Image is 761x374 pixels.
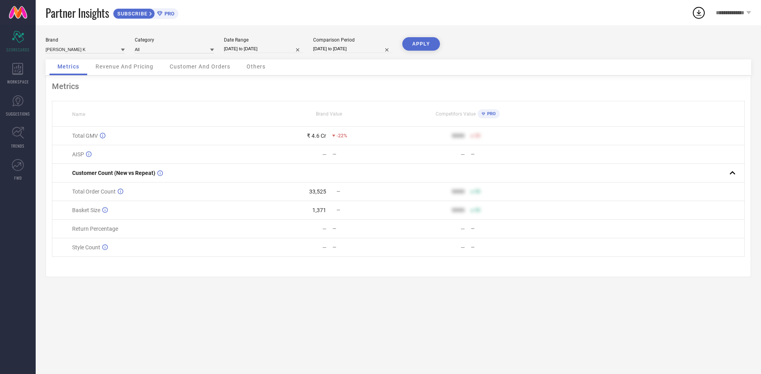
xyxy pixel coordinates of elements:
[471,152,536,157] div: —
[333,245,398,250] div: —
[322,226,327,232] div: —
[313,37,392,43] div: Comparison Period
[170,63,230,70] span: Customer And Orders
[52,82,745,91] div: Metrics
[72,151,84,158] span: AISP
[247,63,266,70] span: Others
[72,170,155,176] span: Customer Count (New vs Repeat)
[402,37,440,51] button: APPLY
[337,189,340,194] span: —
[452,133,465,139] div: 9999
[135,37,214,43] div: Category
[113,11,149,17] span: SUBSCRIBE
[309,188,326,195] div: 33,525
[322,244,327,251] div: —
[475,207,480,213] span: 50
[224,45,303,53] input: Select date range
[72,112,85,117] span: Name
[475,133,480,139] span: 50
[452,188,465,195] div: 9999
[11,143,25,149] span: TRENDS
[313,45,392,53] input: Select comparison period
[72,207,100,213] span: Basket Size
[72,244,100,251] span: Style Count
[692,6,706,20] div: Open download list
[224,37,303,43] div: Date Range
[475,189,480,194] span: 50
[72,188,116,195] span: Total Order Count
[485,111,496,116] span: PRO
[72,226,118,232] span: Return Percentage
[333,152,398,157] div: —
[163,11,174,17] span: PRO
[452,207,465,213] div: 9999
[322,151,327,158] div: —
[96,63,153,70] span: Revenue And Pricing
[436,111,476,117] span: Competitors Value
[471,226,536,232] div: —
[316,111,342,117] span: Brand Value
[337,133,347,139] span: -22%
[307,133,326,139] div: ₹ 4.6 Cr
[6,47,30,53] span: SCORECARDS
[72,133,98,139] span: Total GMV
[461,151,465,158] div: —
[333,226,398,232] div: —
[461,226,465,232] div: —
[14,175,22,181] span: FWD
[7,79,29,85] span: WORKSPACE
[57,63,79,70] span: Metrics
[46,5,109,21] span: Partner Insights
[113,6,178,19] a: SUBSCRIBEPRO
[312,207,326,213] div: 1,371
[471,245,536,250] div: —
[46,37,125,43] div: Brand
[6,111,30,117] span: SUGGESTIONS
[337,207,340,213] span: —
[461,244,465,251] div: —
